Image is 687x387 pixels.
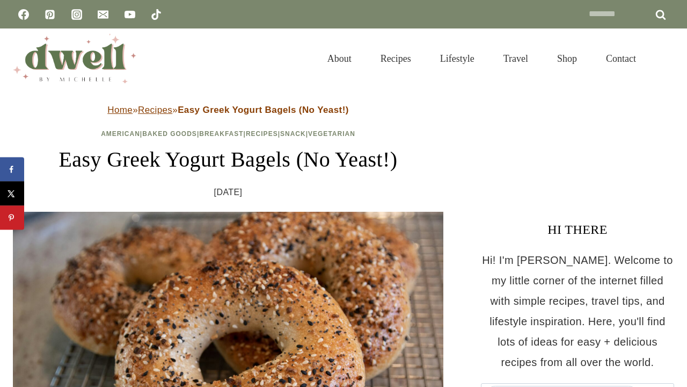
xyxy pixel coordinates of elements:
a: Contact [591,40,651,77]
strong: Easy Greek Yogurt Bagels (No Yeast!) [178,105,349,115]
a: Lifestyle [426,40,489,77]
a: Breakfast [199,130,243,138]
a: About [313,40,366,77]
a: YouTube [119,4,141,25]
span: | | | | | [101,130,355,138]
a: American [101,130,140,138]
a: Vegetarian [308,130,355,138]
a: Instagram [66,4,87,25]
a: Recipes [138,105,172,115]
a: Facebook [13,4,34,25]
a: Travel [489,40,543,77]
a: Baked Goods [142,130,197,138]
p: Hi! I'm [PERSON_NAME]. Welcome to my little corner of the internet filled with simple recipes, tr... [481,250,674,372]
h3: HI THERE [481,220,674,239]
a: Recipes [366,40,426,77]
a: Shop [543,40,591,77]
a: Home [107,105,133,115]
a: Recipes [246,130,278,138]
span: » » [107,105,349,115]
img: DWELL by michelle [13,34,136,83]
button: View Search Form [656,49,674,68]
a: Pinterest [39,4,61,25]
a: Email [92,4,114,25]
nav: Primary Navigation [313,40,651,77]
time: [DATE] [214,184,243,200]
h1: Easy Greek Yogurt Bagels (No Yeast!) [13,144,443,176]
a: Snack [280,130,306,138]
a: TikTok [145,4,167,25]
